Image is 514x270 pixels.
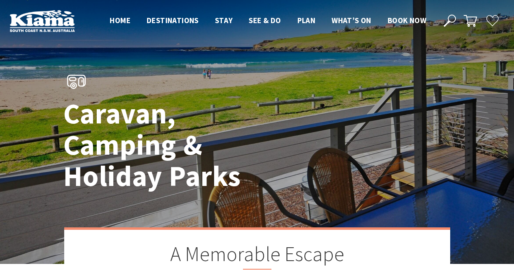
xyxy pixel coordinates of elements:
[332,15,371,25] span: What’s On
[10,10,75,32] img: Kiama Logo
[215,15,233,25] span: Stay
[105,242,410,270] h2: A Memorable Escape
[147,15,199,25] span: Destinations
[249,15,281,25] span: See & Do
[388,15,426,25] span: Book now
[102,14,434,28] nav: Main Menu
[297,15,316,25] span: Plan
[63,98,293,192] h1: Caravan, Camping & Holiday Parks
[110,15,130,25] span: Home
